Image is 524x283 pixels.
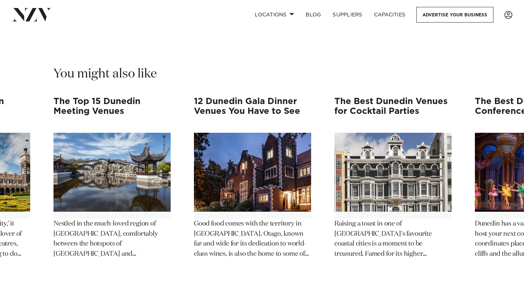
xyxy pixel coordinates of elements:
a: SUPPLIERS [327,7,368,23]
swiper-slide: 2 / 12 [53,97,171,268]
p: Good food comes with the territory in [GEOGRAPHIC_DATA]. Otago, known far and wide for its dedica... [194,219,311,260]
h3: The Best Dunedin Venues for Cocktail Parties [334,97,452,125]
a: Advertise your business [416,7,493,23]
img: The Top 15 Dunedin Meeting Venues [53,133,171,211]
h2: You might also like [53,66,157,82]
p: Nestled in the much-loved region of [GEOGRAPHIC_DATA], comfortably between the hotspots of [GEOGR... [53,219,171,260]
swiper-slide: 4 / 12 [334,97,452,268]
img: nzv-logo.png [12,8,51,21]
a: 12 Dunedin Gala Dinner Venues You Have to See 12 Dunedin Gala Dinner Venues You Have to See Good ... [194,97,311,259]
p: Raising a toast in one of [GEOGRAPHIC_DATA]'s favourite coastal cities is a moment to be treasure... [334,219,452,260]
swiper-slide: 3 / 12 [194,97,311,268]
img: 12 Dunedin Gala Dinner Venues You Have to See [194,133,311,211]
img: The Best Dunedin Venues for Cocktail Parties [334,133,452,211]
h3: The Top 15 Dunedin Meeting Venues [53,97,171,125]
a: The Best Dunedin Venues for Cocktail Parties The Best Dunedin Venues for Cocktail Parties Raising... [334,97,452,259]
a: Capacities [368,7,412,23]
a: The Top 15 Dunedin Meeting Venues The Top 15 Dunedin Meeting Venues Nestled in the much-loved reg... [53,97,171,259]
h3: 12 Dunedin Gala Dinner Venues You Have to See [194,97,311,125]
a: BLOG [300,7,327,23]
a: Locations [249,7,300,23]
